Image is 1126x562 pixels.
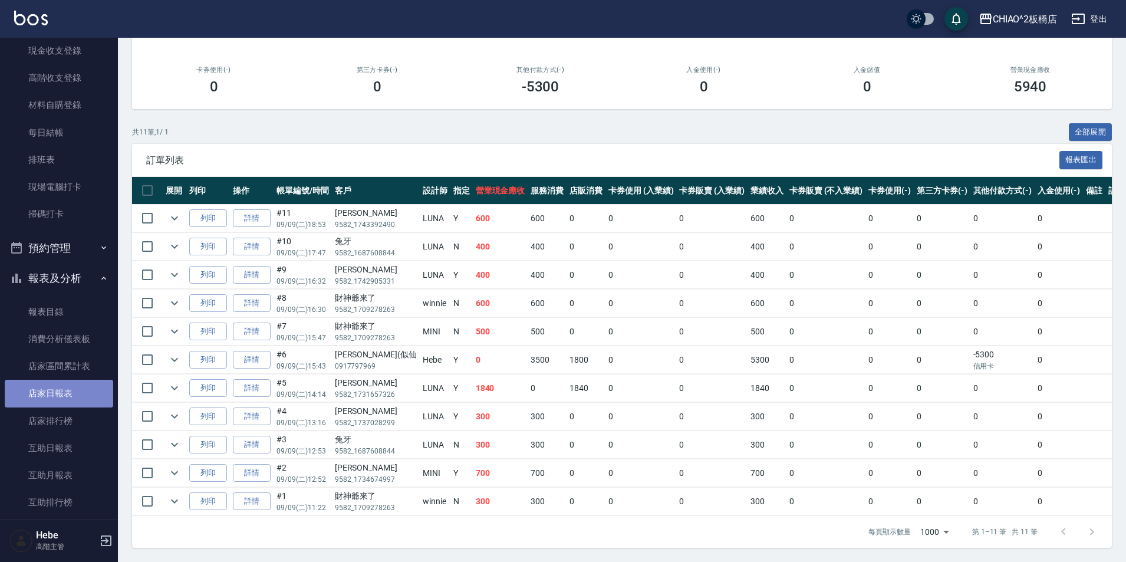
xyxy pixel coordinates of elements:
[274,403,332,430] td: #4
[914,403,970,430] td: 0
[567,233,605,261] td: 0
[963,66,1098,74] h2: 營業現金應收
[605,403,677,430] td: 0
[700,78,708,95] h3: 0
[605,459,677,487] td: 0
[166,436,183,453] button: expand row
[865,459,914,487] td: 0
[14,11,48,25] img: Logo
[676,403,748,430] td: 0
[274,177,332,205] th: 帳單編號/時間
[528,177,567,205] th: 服務消費
[5,146,113,173] a: 排班表
[748,318,786,346] td: 500
[676,261,748,289] td: 0
[166,238,183,255] button: expand row
[676,233,748,261] td: 0
[166,407,183,425] button: expand row
[865,431,914,459] td: 0
[865,488,914,515] td: 0
[748,205,786,232] td: 600
[970,346,1035,374] td: -5300
[274,233,332,261] td: #10
[567,290,605,317] td: 0
[5,37,113,64] a: 現金收支登錄
[233,209,271,228] a: 詳情
[786,488,865,515] td: 0
[914,346,970,374] td: 0
[274,290,332,317] td: #8
[335,474,417,485] p: 9582_1734674997
[335,502,417,513] p: 9582_1709278263
[786,318,865,346] td: 0
[189,351,227,369] button: 列印
[974,7,1062,31] button: CHIAO^2板橋店
[233,323,271,341] a: 詳情
[5,435,113,462] a: 互助日報表
[473,66,608,74] h2: 其他付款方式(-)
[233,436,271,454] a: 詳情
[166,294,183,312] button: expand row
[450,346,473,374] td: Y
[605,233,677,261] td: 0
[748,374,786,402] td: 1840
[970,459,1035,487] td: 0
[146,155,1059,166] span: 訂單列表
[189,209,227,228] button: 列印
[210,78,218,95] h3: 0
[420,459,450,487] td: MINI
[420,177,450,205] th: 設計師
[567,346,605,374] td: 1800
[189,379,227,397] button: 列印
[5,517,113,544] a: 互助點數明細
[189,294,227,313] button: 列印
[748,261,786,289] td: 400
[972,527,1038,537] p: 第 1–11 筆 共 11 筆
[748,488,786,515] td: 300
[450,290,473,317] td: N
[450,177,473,205] th: 指定
[865,374,914,402] td: 0
[786,205,865,232] td: 0
[335,349,417,361] div: [PERSON_NAME](似仙
[1035,403,1083,430] td: 0
[450,318,473,346] td: N
[786,346,865,374] td: 0
[786,261,865,289] td: 0
[1069,123,1112,142] button: 全部展開
[748,459,786,487] td: 700
[567,205,605,232] td: 0
[863,78,871,95] h3: 0
[335,304,417,315] p: 9582_1709278263
[450,374,473,402] td: Y
[5,201,113,228] a: 掃碼打卡
[914,233,970,261] td: 0
[473,261,528,289] td: 400
[970,374,1035,402] td: 0
[146,66,281,74] h2: 卡券使用(-)
[189,266,227,284] button: 列印
[420,205,450,232] td: LUNA
[166,492,183,510] button: expand row
[335,276,417,287] p: 9582_1742905331
[748,290,786,317] td: 600
[132,127,169,137] p: 共 11 筆, 1 / 1
[1035,177,1083,205] th: 入金使用(-)
[786,233,865,261] td: 0
[1059,151,1103,169] button: 報表匯出
[528,431,567,459] td: 300
[567,403,605,430] td: 0
[276,446,329,456] p: 09/09 (二) 12:53
[335,320,417,333] div: 財神爺來了
[567,177,605,205] th: 店販消費
[973,361,1032,372] p: 信用卡
[274,346,332,374] td: #6
[335,264,417,276] div: [PERSON_NAME]
[676,346,748,374] td: 0
[166,209,183,227] button: expand row
[914,261,970,289] td: 0
[605,205,677,232] td: 0
[420,403,450,430] td: LUNA
[1014,78,1047,95] h3: 5940
[36,530,96,541] h5: Hebe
